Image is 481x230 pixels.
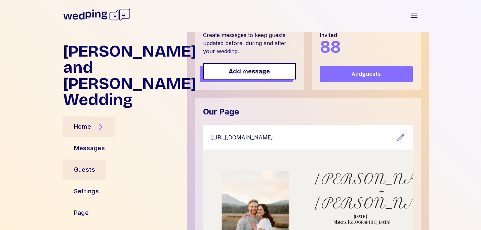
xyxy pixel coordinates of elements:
[74,165,95,174] div: Guests
[203,63,296,79] button: Add message
[314,214,406,219] p: [DATE]
[229,67,270,76] span: Add message
[314,173,449,209] h1: + [PERSON_NAME]
[74,208,89,218] div: Page
[74,143,105,153] div: Messages
[63,43,182,108] h1: [PERSON_NAME] and [PERSON_NAME] Wedding
[211,133,397,142] a: [URL][DOMAIN_NAME]
[74,187,99,196] div: Settings
[203,106,239,117] div: Our Page
[314,171,449,188] span: [PERSON_NAME]
[320,31,341,39] div: Invited
[320,37,341,57] span: 88
[352,70,381,78] span: Add guests
[203,31,296,55] div: Create messages to keep guests updated before, during and after your wedding.
[317,220,406,225] p: Sisters, [GEOGRAPHIC_DATA]
[320,66,413,82] button: Addguests
[74,122,91,131] div: Home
